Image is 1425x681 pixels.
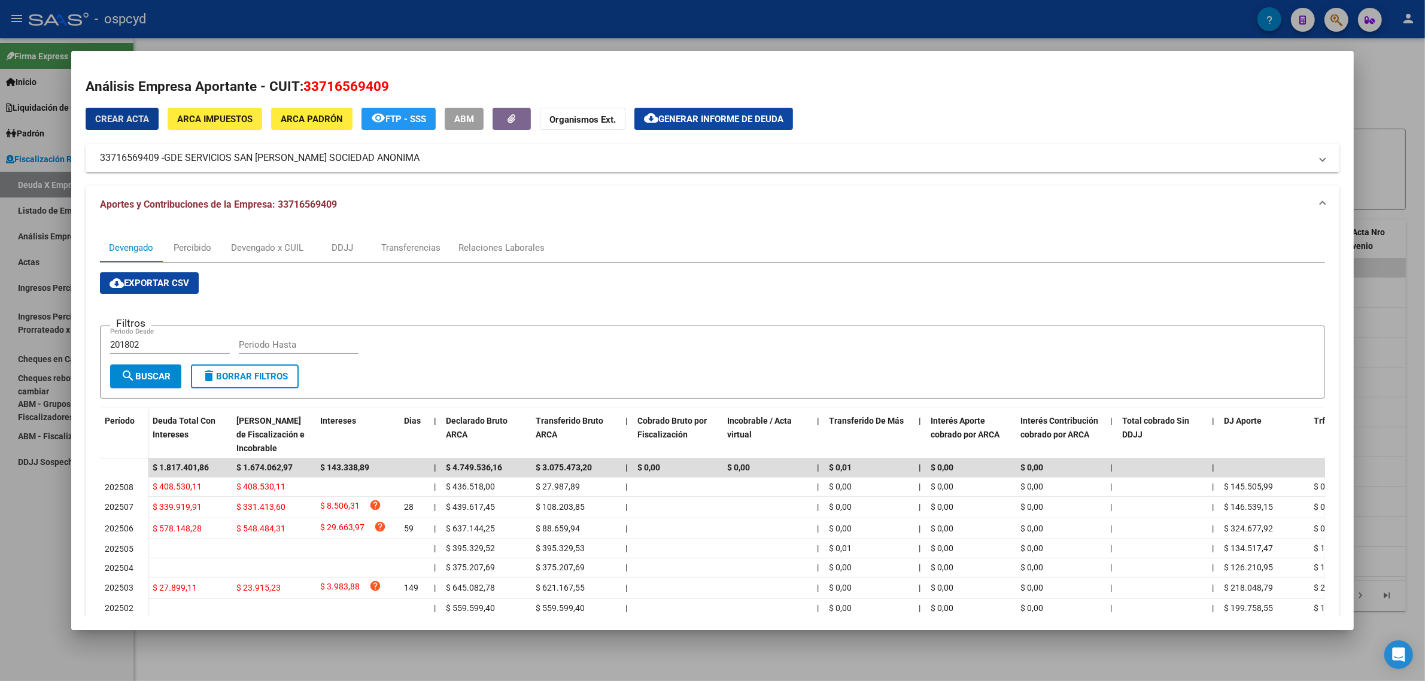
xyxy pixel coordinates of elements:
span: $ 637.144,25 [446,524,495,533]
span: $ 108.203,85 [536,502,585,512]
span: | [625,583,627,592]
span: | [1110,603,1112,613]
span: 202502 [105,603,133,613]
mat-expansion-panel-header: Aportes y Contribuciones de la Empresa: 33716569409 [86,186,1339,224]
button: Borrar Filtros [191,364,299,388]
span: | [1212,524,1214,533]
span: $ 0,00 [931,583,953,592]
span: | [1110,543,1112,553]
datatable-header-cell: Período [100,408,148,458]
span: $ 548.484,31 [236,524,285,533]
span: $ 0,00 [829,524,852,533]
span: ARCA Impuestos [177,114,253,124]
span: | [1212,482,1214,491]
div: Percibido [174,241,211,254]
span: $ 0,00 [1314,502,1336,512]
datatable-header-cell: | [621,408,633,461]
h2: Análisis Empresa Aportante - CUIT: [86,77,1339,97]
span: Buscar [121,371,171,382]
span: 202504 [105,563,133,573]
span: | [1212,502,1214,512]
span: $ 0,00 [931,603,953,613]
span: | [625,603,627,613]
span: $ 126.210,95 [1224,563,1273,572]
span: | [625,463,628,472]
span: $ 621.167,55 [536,583,585,592]
span: $ 559.599,40 [536,603,585,613]
span: | [919,524,920,533]
span: | [434,524,436,533]
span: Generar informe de deuda [658,114,783,124]
span: Declarado Bruto ARCA [446,416,508,439]
span: | [1110,524,1112,533]
span: Crear Acta [95,114,149,124]
datatable-header-cell: Interés Contribución cobrado por ARCA [1016,408,1105,461]
span: | [817,502,819,512]
mat-expansion-panel-header: 33716569409 -GDE SERVICIOS SAN [PERSON_NAME] SOCIEDAD ANONIMA [86,144,1339,172]
span: $ 395.329,53 [536,543,585,553]
span: | [434,416,436,425]
span: $ 0,01 [829,463,852,472]
button: Crear Acta [86,108,159,130]
span: $ 199.758,55 [1224,603,1273,613]
datatable-header-cell: Cobrado Bruto por Fiscalización [633,408,722,461]
span: $ 0,00 [829,563,852,572]
i: help [374,521,386,533]
span: | [919,603,920,613]
span: | [919,502,920,512]
span: $ 0,00 [931,482,953,491]
span: $ 218.048,79 [1224,583,1273,592]
span: | [817,463,819,472]
span: | [625,543,627,553]
span: $ 0,00 [829,603,852,613]
span: | [625,502,627,512]
span: 28 [404,502,414,512]
span: $ 88.659,94 [536,524,580,533]
strong: Organismos Ext. [549,114,616,125]
span: $ 375.207,69 [536,563,585,572]
span: $ 0,00 [931,563,953,572]
div: Relaciones Laborales [458,241,545,254]
span: $ 3.983,88 [320,580,360,596]
datatable-header-cell: | [429,408,441,461]
span: | [1110,416,1113,425]
span: 202505 [105,544,133,554]
span: $ 8.506,31 [320,499,360,515]
span: $ 0,00 [1020,603,1043,613]
datatable-header-cell: Total cobrado Sin DDJJ [1117,408,1207,461]
span: $ 0,00 [931,543,953,553]
span: | [625,416,628,425]
span: Borrar Filtros [202,371,288,382]
button: ARCA Impuestos [168,108,262,130]
datatable-header-cell: Interés Aporte cobrado por ARCA [926,408,1016,461]
span: Dias [404,416,421,425]
span: | [1110,583,1112,592]
span: $ 0,00 [1020,583,1043,592]
span: $ 0,00 [1020,563,1043,572]
span: | [434,583,436,592]
span: $ 0,00 [1314,482,1336,491]
span: $ 3.075.473,20 [536,463,592,472]
datatable-header-cell: | [812,408,824,461]
span: $ 0,00 [931,463,953,472]
span: 202508 [105,482,133,492]
span: $ 145.505,99 [1224,482,1273,491]
mat-icon: cloud_download [644,111,658,125]
span: | [817,583,819,592]
datatable-header-cell: Deuda Total Con Intereses [148,408,232,461]
span: ARCA Padrón [281,114,343,124]
span: FTP - SSS [385,114,426,124]
span: | [919,583,920,592]
mat-icon: remove_red_eye [371,111,385,125]
span: | [817,482,819,491]
span: | [1212,563,1214,572]
button: ARCA Padrón [271,108,353,130]
span: | [817,524,819,533]
mat-icon: search [121,369,135,383]
span: 202503 [105,583,133,592]
span: $ 0,00 [931,502,953,512]
span: | [1110,482,1112,491]
span: $ 27.899,11 [153,583,197,592]
span: $ 436.518,00 [446,482,495,491]
span: | [919,563,920,572]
